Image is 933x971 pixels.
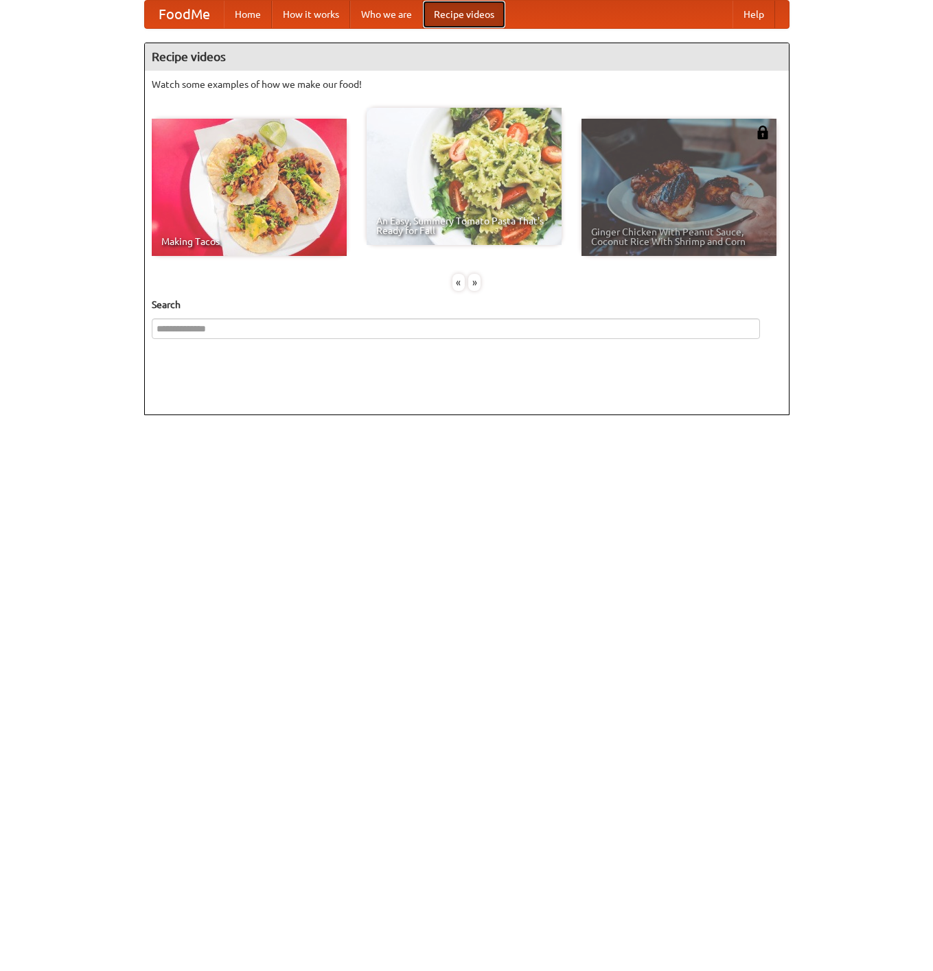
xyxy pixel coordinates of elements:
div: « [452,274,465,291]
img: 483408.png [756,126,770,139]
a: How it works [272,1,350,28]
a: Help [733,1,775,28]
a: Who we are [350,1,423,28]
a: Recipe videos [423,1,505,28]
a: An Easy, Summery Tomato Pasta That's Ready for Fall [367,108,562,245]
span: Making Tacos [161,237,337,246]
a: FoodMe [145,1,224,28]
span: An Easy, Summery Tomato Pasta That's Ready for Fall [376,216,552,235]
h4: Recipe videos [145,43,789,71]
p: Watch some examples of how we make our food! [152,78,782,91]
a: Making Tacos [152,119,347,256]
div: » [468,274,481,291]
a: Home [224,1,272,28]
h5: Search [152,298,782,312]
